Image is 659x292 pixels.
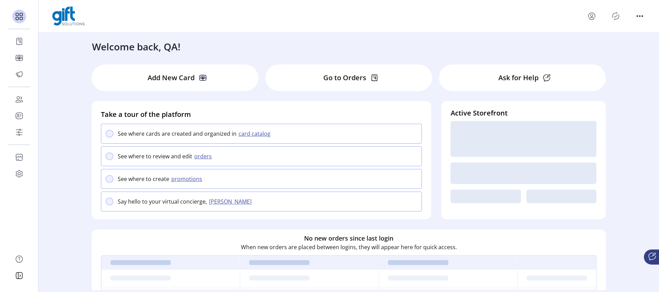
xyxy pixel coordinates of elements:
[207,197,256,206] button: [PERSON_NAME]
[148,73,195,83] p: Add New Card
[52,7,85,26] img: logo
[236,130,275,138] button: card catalog
[610,11,621,22] button: Publisher Panel
[118,175,169,183] p: See where to create
[304,234,393,243] h6: No new orders since last login
[192,152,216,160] button: orders
[101,109,422,120] h4: Take a tour of the platform
[586,11,597,22] button: menu
[118,130,236,138] p: See where cards are created and organized in
[498,73,539,83] p: Ask for Help
[118,152,192,160] p: See where to review and edit
[451,108,597,118] h4: Active Storefront
[323,73,366,83] p: Go to Orders
[118,197,207,206] p: Say hello to your virtual concierge,
[241,243,457,251] p: When new orders are placed between logins, they will appear here for quick access.
[634,11,645,22] button: menu
[169,175,206,183] button: promotions
[92,39,181,54] h3: Welcome back, QA!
